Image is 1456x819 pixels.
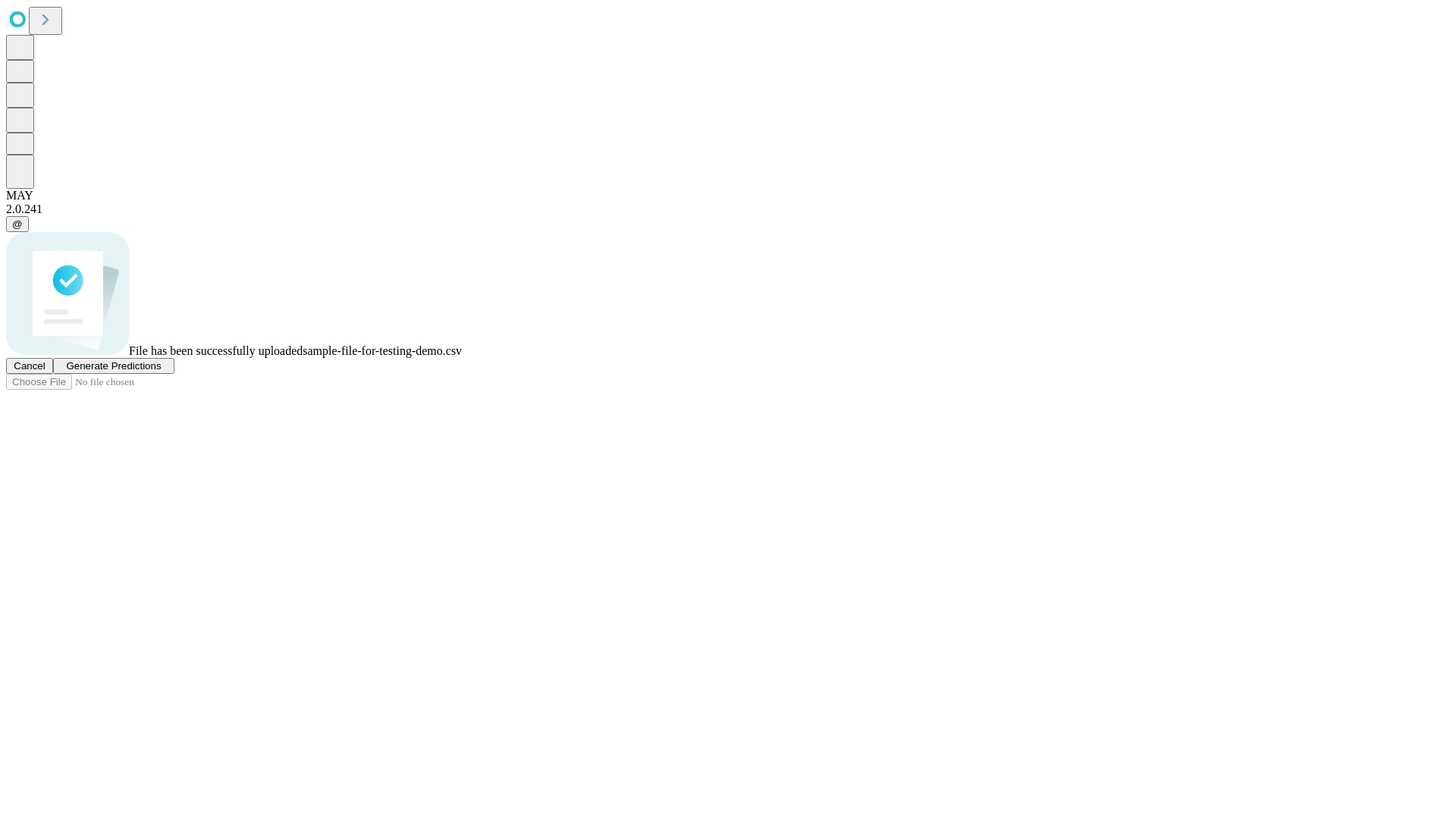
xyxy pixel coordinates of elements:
span: Cancel [14,360,45,372]
button: Cancel [6,358,53,374]
button: Generate Predictions [53,358,174,374]
div: MAY [6,189,1450,202]
div: 2.0.241 [6,202,1450,216]
span: File has been successfully uploaded [129,344,303,357]
span: sample-file-for-testing-demo.csv [303,344,462,357]
span: Generate Predictions [66,360,161,372]
button: @ [6,216,29,232]
span: @ [12,218,23,230]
